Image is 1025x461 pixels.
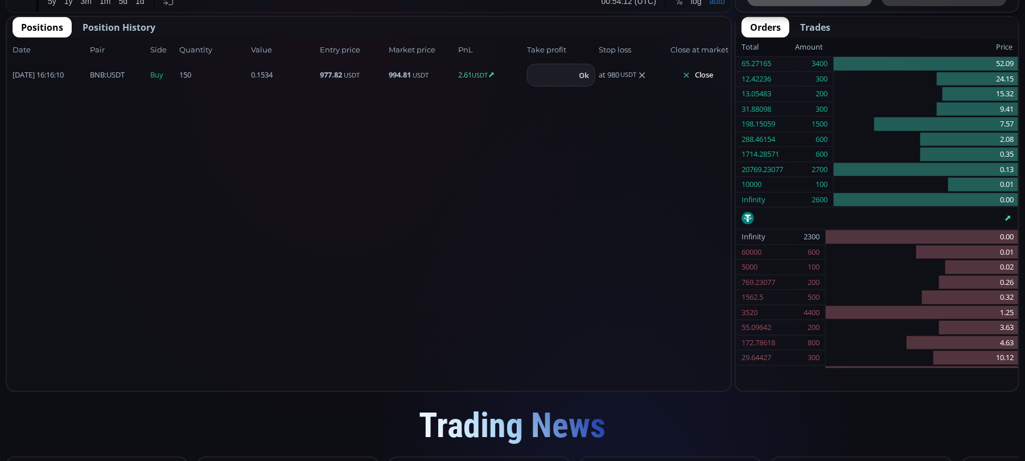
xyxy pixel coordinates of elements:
[66,41,98,50] div: 188.486K
[228,28,232,36] div: L
[826,260,1018,275] div: 0.02
[527,44,595,56] span: Take profit
[419,405,606,446] span: Trading News
[742,230,765,244] div: Infinity
[74,17,164,38] button: Position History
[742,366,775,381] div: 283.24154
[472,71,488,79] small: USDT
[812,162,828,177] div: 2700
[201,28,224,36] div: 993.65
[826,320,1018,336] div: 3.63
[812,193,828,207] div: 2600
[163,28,170,36] div: O
[90,44,147,56] span: Pair
[808,275,820,290] div: 200
[812,117,828,132] div: 1500
[826,336,1018,351] div: 4.63
[742,87,771,101] div: 13.05483
[90,70,105,80] b: BNB
[742,40,795,55] div: Total
[150,44,176,56] span: Side
[742,147,779,162] div: 1714.28571
[458,70,524,81] span: 2.61
[826,230,1018,245] div: 0.00
[742,336,775,350] div: 172.78618
[10,152,19,163] div: 
[816,147,828,162] div: 600
[826,305,1018,321] div: 1.25
[212,6,247,15] div: Indicators
[742,117,775,132] div: 198.15059
[742,162,783,177] div: 20769.23077
[232,28,255,36] div: 962.68
[808,260,820,275] div: 100
[413,71,429,79] small: USDT
[320,70,342,80] b: 977.82
[834,147,1018,162] div: 0.35
[742,305,758,320] div: 3520
[56,26,74,36] div: 1D
[826,290,1018,305] div: 0.32
[826,366,1018,381] div: 12.71
[834,117,1018,132] div: 7.57
[179,70,248,81] span: 150
[742,275,775,290] div: 769.23077
[804,305,820,320] div: 4400
[13,17,72,38] button: Positions
[179,44,248,56] span: Quantity
[834,72,1018,87] div: 24.15
[823,40,1012,55] div: Price
[742,193,765,207] div: Infinity
[804,366,820,381] div: 3600
[742,102,771,117] div: 31.88098
[792,17,839,38] button: Trades
[13,70,87,81] span: [DATE] 16:16:10
[90,70,125,81] span: :USDT
[826,245,1018,260] div: 0.01
[808,336,820,350] div: 800
[742,260,758,275] div: 5000
[264,28,287,36] div: 993.01
[808,245,820,260] div: 600
[742,290,763,305] div: 1562.5
[742,177,761,192] div: 10000
[83,21,155,34] span: Position History
[834,102,1018,117] div: 9.41
[670,66,725,84] button: Close
[808,320,820,335] div: 200
[834,162,1018,178] div: 0.13
[742,245,761,260] div: 60000
[826,275,1018,291] div: 0.26
[389,44,455,56] span: Market price
[816,132,828,147] div: 600
[816,87,828,101] div: 200
[37,26,56,36] div: BNB
[750,21,781,34] span: Orders
[742,17,789,38] button: Orders
[144,26,154,36] div: Market open
[812,56,828,71] div: 3400
[21,21,63,34] span: Positions
[258,28,264,36] div: C
[834,56,1018,72] div: 52.09
[808,290,820,305] div: 500
[153,6,186,15] div: Compare
[742,56,771,71] div: 65.27165
[575,69,592,81] button: Ok
[74,26,135,36] div: Binance Coin
[13,44,87,56] span: Date
[251,44,316,56] span: Value
[834,87,1018,102] div: 15.32
[290,28,345,36] div: +24.56 (+2.54%)
[826,350,1018,366] div: 10.12
[742,320,771,335] div: 55.09642
[742,132,775,147] div: 288.46154
[97,6,102,15] div: D
[320,44,385,56] span: Entry price
[742,350,771,365] div: 29.64427
[808,350,820,365] div: 300
[344,71,360,79] small: USDT
[150,70,176,81] span: Buy
[816,177,828,192] div: 100
[804,230,820,244] div: 2300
